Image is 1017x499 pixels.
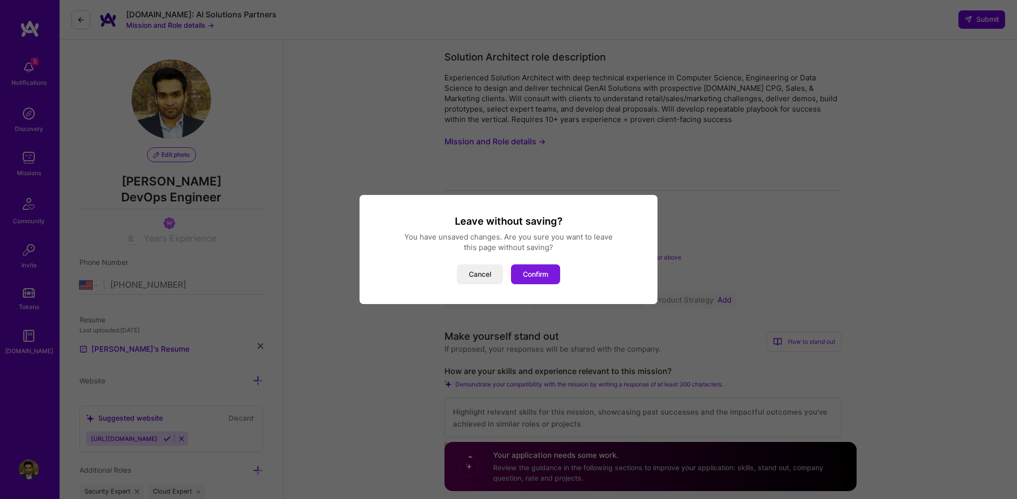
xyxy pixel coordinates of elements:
h3: Leave without saving? [371,215,646,228]
div: modal [360,195,657,304]
div: this page without saving? [371,242,646,252]
button: Confirm [511,264,560,284]
div: You have unsaved changes. Are you sure you want to leave [371,232,646,242]
button: Cancel [457,264,503,284]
